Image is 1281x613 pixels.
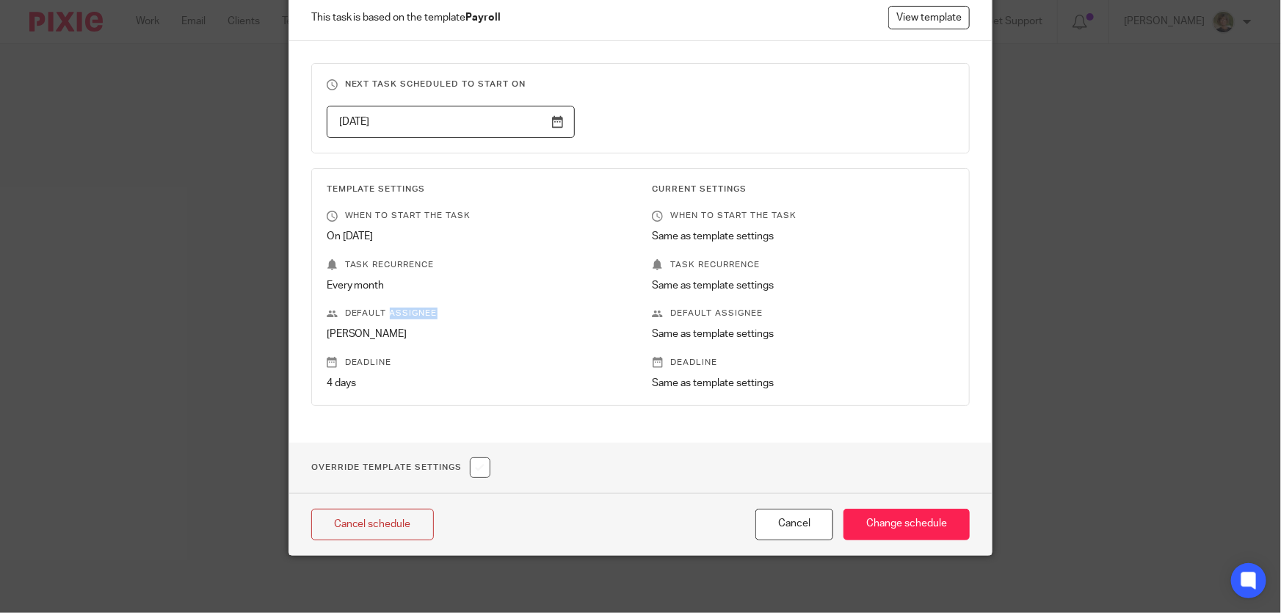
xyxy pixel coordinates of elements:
[327,79,955,90] h3: Next task scheduled to start on
[327,376,629,391] p: 4 days
[888,6,970,29] a: View template
[652,229,954,244] p: Same as template settings
[652,259,954,271] p: Task recurrence
[327,357,629,369] p: Deadline
[652,184,954,195] h3: Current Settings
[327,278,629,293] p: Every month
[327,229,629,244] p: On [DATE]
[652,327,954,341] p: Same as template settings
[652,278,954,293] p: Same as template settings
[311,10,501,25] span: This task is based on the template
[311,509,434,540] a: Cancel schedule
[327,210,629,222] p: When to start the task
[327,184,629,195] h3: Template Settings
[327,327,629,341] p: [PERSON_NAME]
[652,376,954,391] p: Same as template settings
[843,509,970,540] input: Change schedule
[466,12,501,23] strong: Payroll
[327,308,629,319] p: Default assignee
[327,259,629,271] p: Task recurrence
[755,509,833,540] button: Cancel
[311,457,490,478] h1: Override Template Settings
[652,308,954,319] p: Default assignee
[652,210,954,222] p: When to start the task
[652,357,954,369] p: Deadline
